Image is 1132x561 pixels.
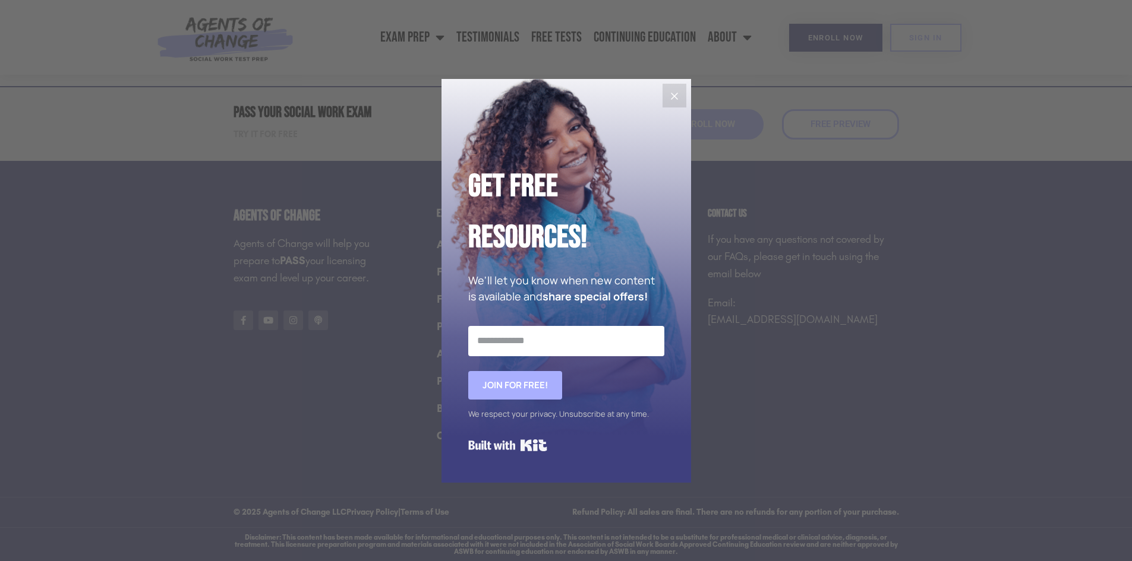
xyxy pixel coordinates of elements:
[468,405,664,423] div: We respect your privacy. Unsubscribe at any time.
[468,161,664,264] h2: Get Free Resources!
[663,84,686,107] button: Close
[543,289,648,303] strong: share special offers!
[468,326,664,356] input: Email Address
[468,371,562,400] button: Join for FREE!
[468,272,664,305] p: We'll let you know when new content is available and
[468,435,547,456] a: Built with Kit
